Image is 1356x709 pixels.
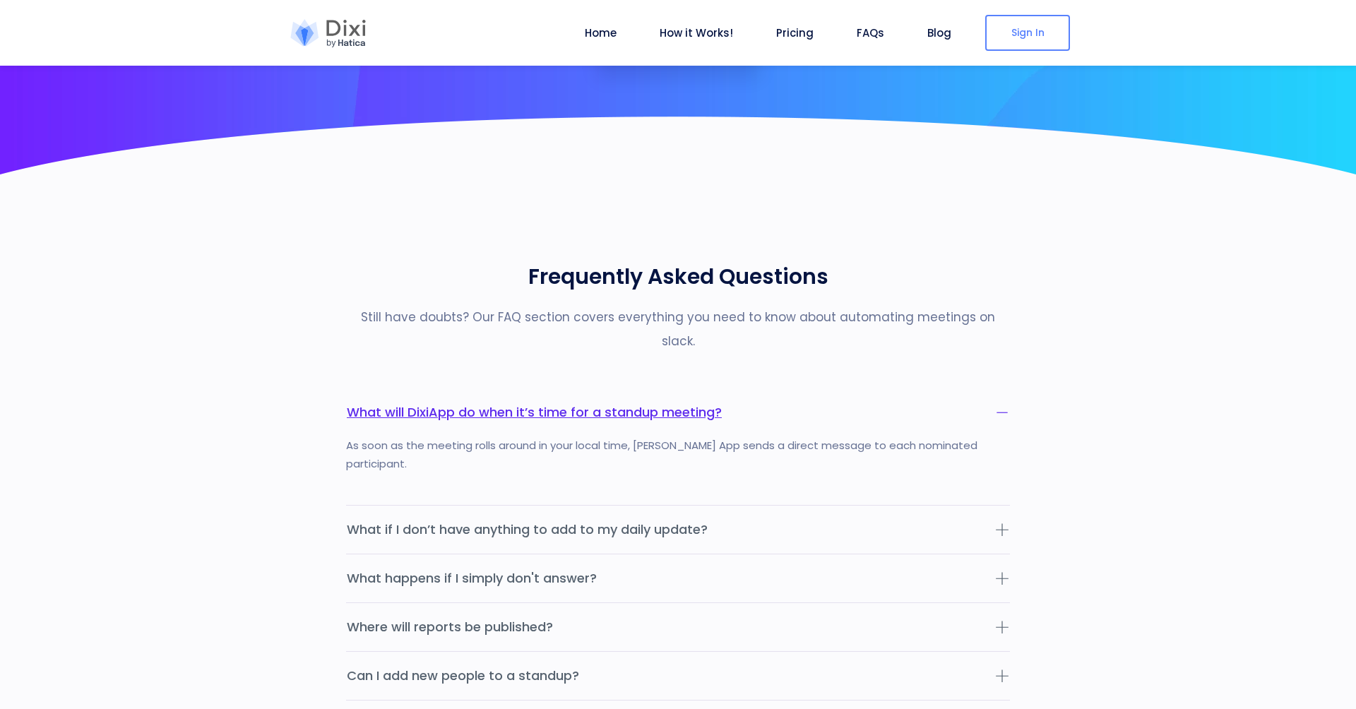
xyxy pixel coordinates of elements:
[985,15,1070,51] a: Sign In
[346,554,1010,602] button: What happens if I simply don't answer?
[654,25,739,41] a: How it Works!
[579,25,622,41] a: Home
[851,25,890,41] a: FAQs
[346,603,1010,651] button: Where will reports be published?
[922,25,957,41] a: Blog
[346,652,1010,700] button: Can I add new people to a standup?
[771,25,819,41] a: Pricing
[346,388,1010,436] button: What will DixiApp do when it’s time for a standup meeting?
[346,259,1010,294] h2: Frequently Asked Questions
[346,436,1010,505] div: As soon as the meeting rolls around in your local time, [PERSON_NAME] App sends a direct message ...
[346,506,1010,554] button: What if I don’t have anything to add to my daily update?
[346,305,1010,353] p: Still have doubts? Our FAQ section covers everything you need to know about automating meetings o...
